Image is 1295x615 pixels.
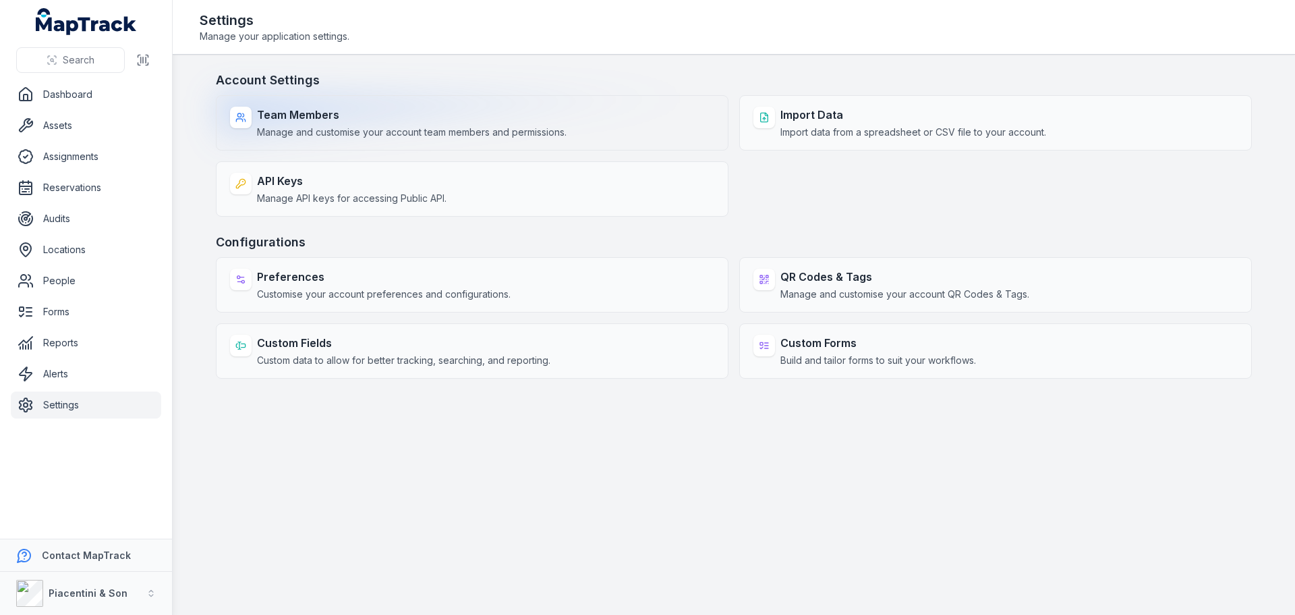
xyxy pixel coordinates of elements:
[780,126,1046,139] span: Import data from a spreadsheet or CSV file to your account.
[42,550,131,561] strong: Contact MapTrack
[780,354,976,367] span: Build and tailor forms to suit your workflows.
[200,30,349,43] span: Manage your application settings.
[11,392,161,419] a: Settings
[216,257,728,313] a: PreferencesCustomise your account preferences and configurations.
[11,298,161,325] a: Forms
[11,267,161,294] a: People
[36,8,137,35] a: MapTrack
[739,95,1252,151] a: Import DataImport data from a spreadsheet or CSV file to your account.
[739,257,1252,313] a: QR Codes & TagsManage and customise your account QR Codes & Tags.
[257,126,567,139] span: Manage and customise your account team members and permissions.
[11,236,161,263] a: Locations
[16,47,125,73] button: Search
[216,323,728,379] a: Custom FieldsCustom data to allow for better tracking, searching, and reporting.
[780,335,976,351] strong: Custom Forms
[200,11,349,30] h2: Settings
[216,233,1252,252] h3: Configurations
[257,269,511,285] strong: Preferences
[780,288,1029,301] span: Manage and customise your account QR Codes & Tags.
[11,174,161,201] a: Reservations
[257,335,550,351] strong: Custom Fields
[216,95,728,151] a: Team MembersManage and customise your account team members and permissions.
[11,81,161,108] a: Dashboard
[257,173,447,189] strong: API Keys
[257,288,511,301] span: Customise your account preferences and configurations.
[216,161,728,217] a: API KeysManage API keys for accessing Public API.
[11,205,161,232] a: Audits
[11,360,161,387] a: Alerts
[257,192,447,205] span: Manage API keys for accessing Public API.
[780,107,1046,123] strong: Import Data
[11,143,161,170] a: Assignments
[11,112,161,139] a: Assets
[257,354,550,367] span: Custom data to allow for better tracking, searching, and reporting.
[739,323,1252,379] a: Custom FormsBuild and tailor forms to suit your workflows.
[49,587,127,599] strong: Piacentini & Son
[216,71,1252,90] h3: Account Settings
[11,329,161,356] a: Reports
[63,53,94,67] span: Search
[257,107,567,123] strong: Team Members
[780,269,1029,285] strong: QR Codes & Tags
